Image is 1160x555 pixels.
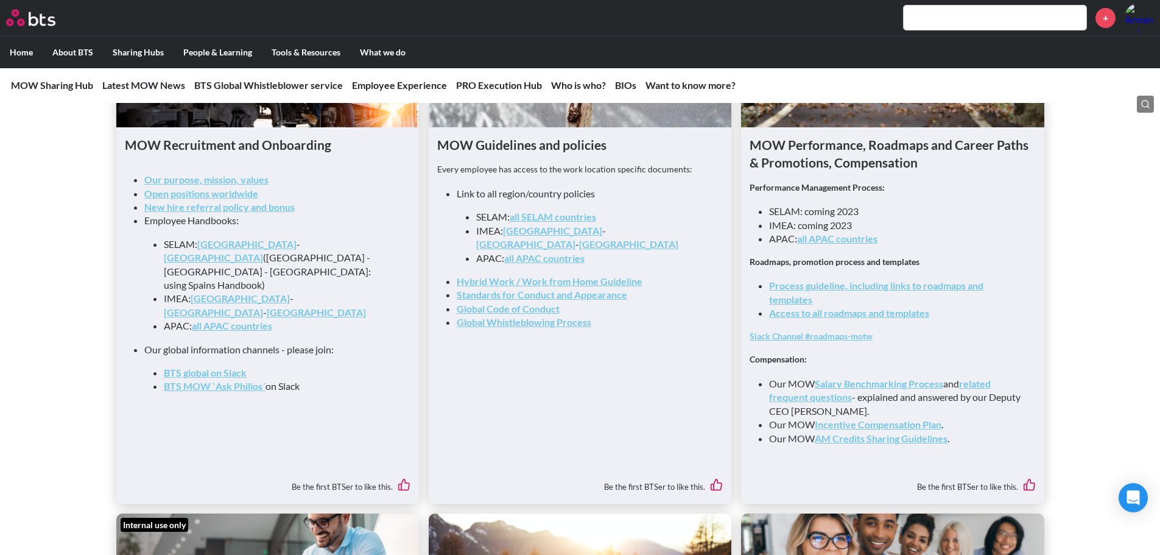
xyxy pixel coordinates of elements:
p: Every employee has access to the work location specific documents: [437,163,723,175]
div: Internal use only [121,518,188,532]
a: [GEOGRAPHIC_DATA] [164,252,263,263]
a: Employee Experience [352,79,447,91]
a: Incentive Compensation Plan [815,419,941,430]
h1: MOW Performance, Roadmaps and Career Paths & Promotions, Compensation [750,136,1035,172]
li: SELAM: coming 2023 [769,205,1025,218]
label: People & Learning [174,37,262,68]
a: BTS MOW `Ask Philios´ [164,380,265,392]
a: Process guideline, including links to roadmaps and templates [769,280,983,305]
a: [GEOGRAPHIC_DATA] [164,306,263,318]
a: BTS global on Slack [164,367,247,378]
img: BTS Logo [6,9,55,26]
a: Standards for Conduct and Appearance [457,289,627,300]
li: SELAM: - ([GEOGRAPHIC_DATA] - [GEOGRAPHIC_DATA] - [GEOGRAPHIC_DATA]: using Spains Handbook) [164,238,391,292]
li: APAC: [164,319,391,333]
a: [GEOGRAPHIC_DATA] [191,292,290,304]
label: What we do [350,37,415,68]
a: [GEOGRAPHIC_DATA] [579,238,678,250]
a: [GEOGRAPHIC_DATA] [476,238,575,250]
strong: Roadmaps, promotion process and templates [750,256,919,267]
a: all APAC countries [504,252,585,264]
label: About BTS [43,37,103,68]
li: APAC: [476,252,703,265]
img: Armando Galvez [1125,3,1154,32]
li: APAC: [769,232,1025,246]
a: MOW Sharing Hub [11,79,93,91]
a: Access to all roadmaps and templates [769,307,929,319]
li: IMEA: - - [476,224,703,252]
a: BTS Global Whistleblower service [194,79,343,91]
a: Want to know more? [645,79,736,91]
a: Open positions worldwide [144,188,258,199]
label: Tools & Resources [262,37,350,68]
div: Open Intercom Messenger [1119,483,1148,512]
a: Go home [6,9,78,26]
a: Hybrid Work / Work from Home Guideline [457,275,642,287]
a: Salary Benchmarking Process [815,378,943,389]
a: all APAC countries [797,233,877,244]
div: Be the first BTSer to like this. [750,470,1035,495]
li: Our MOW and - explained and answered by our Deputy CEO [PERSON_NAME]. [769,377,1025,418]
a: Who is who? [551,79,606,91]
a: [GEOGRAPHIC_DATA] [267,306,366,318]
h1: MOW Recruitment and Onboarding [125,136,410,154]
div: Be the first BTSer to like this. [125,470,410,495]
a: all APAC countries [192,320,272,331]
li: Employee Handbooks: [144,214,401,333]
a: AM Credits Sharing Guidelines [815,433,947,444]
a: Our purpose, mission, values [144,174,269,185]
a: [GEOGRAPHIC_DATA] [503,225,602,236]
li: Link to all region/country policies [457,187,713,265]
a: [GEOGRAPHIC_DATA] [197,238,297,250]
a: Global Whistleblowing Process [457,316,591,328]
label: Sharing Hubs [103,37,174,68]
a: New hire referral policy and bonus [144,201,295,213]
li: Our MOW . [769,418,1025,431]
li: IMEA: - - [164,292,391,319]
li: SELAM: [476,210,703,224]
a: PRO Execution Hub [456,79,542,91]
a: Slack Channel #roadmaps-motw [750,331,873,341]
li: Our global information channels - please join: [144,343,401,394]
li: Our MOW . [769,432,1025,445]
strong: Performance Management Process: [750,182,885,193]
li: IMEA: coming 2023 [769,219,1025,232]
a: Profile [1125,3,1154,32]
li: on Slack [164,380,391,393]
a: + [1095,8,1116,28]
strong: Compensation: [750,354,807,364]
a: Global Code of Conduct [457,303,560,314]
a: BIOs [615,79,636,91]
div: Be the first BTSer to like this. [437,470,723,495]
a: Latest MOW News [102,79,185,91]
h1: MOW Guidelines and policies [437,136,723,154]
a: all SELAM countries [510,211,596,222]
